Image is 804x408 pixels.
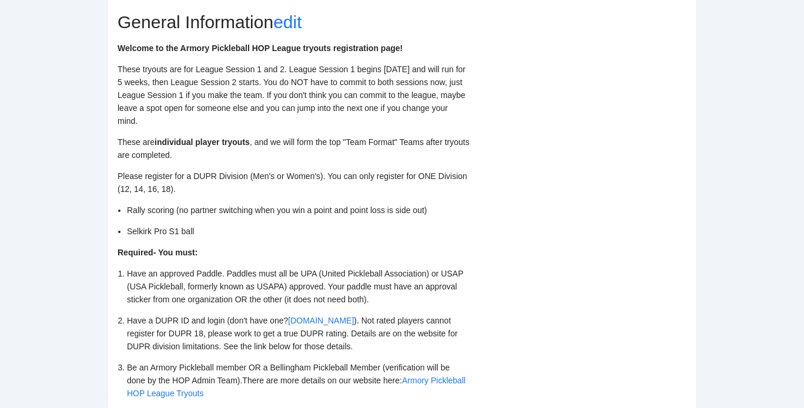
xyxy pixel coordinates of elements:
[127,267,470,306] p: Have an approved Paddle. Paddles must all be UPA (United Pickleball Association) or USAP (USA Pic...
[118,43,403,53] strong: Welcome to the Armory Pickleball HOP League tryouts registration page!
[127,376,465,398] a: Armory Pickleball HOP League Tryouts
[118,63,470,127] p: These tryouts are for League Session 1 and 2. League Session 1 begins [DATE] and will run for 5 w...
[155,137,250,147] strong: individual player tryouts
[127,204,470,217] p: Rally scoring (no partner switching when you win a point and point loss is side out)
[118,136,470,161] p: These are , and we will form the top "Team Format" Teams after tryouts are completed.
[118,12,497,33] h2: General Information
[273,12,301,32] a: edit
[127,314,470,353] p: Have a DUPR ID and login (don't have one? ). Not rated players cannot register for DUPR 18, pleas...
[127,225,470,238] p: Selkirk Pro S1 ball
[118,248,197,257] strong: Required- You must:
[288,316,354,325] a: [DOMAIN_NAME]
[118,170,470,195] p: Please register for a DUPR Division (Men's or Women's). You can only register for ONE Division (1...
[127,361,470,400] p: Be an Armory Pickleball member OR a Bellingham Pickleball Member (verification will be done by th...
